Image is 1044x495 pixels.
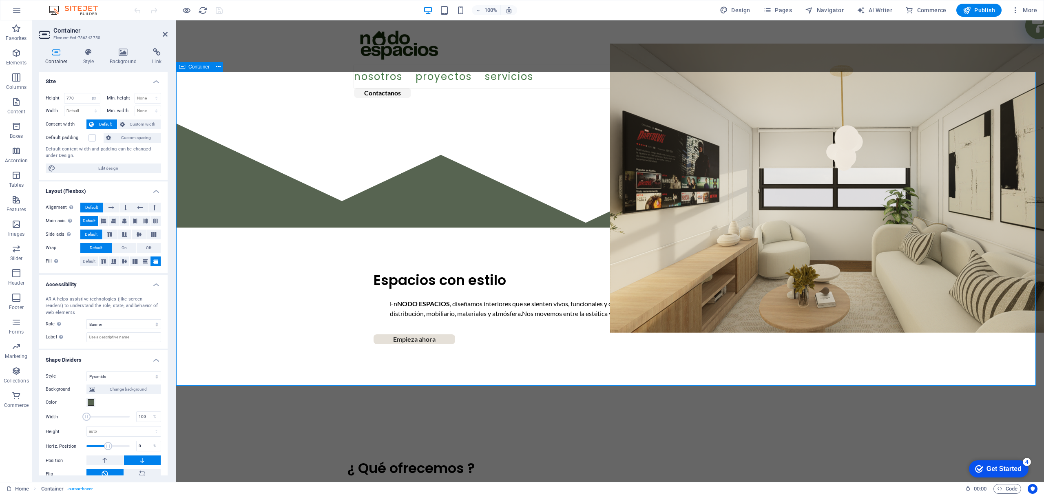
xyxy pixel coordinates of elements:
[965,484,987,494] h6: Session time
[8,280,24,286] p: Header
[127,119,159,129] span: Custom width
[980,486,981,492] span: :
[905,6,947,14] span: Commerce
[80,256,98,266] button: Default
[505,7,513,14] i: On resize automatically adjust zoom level to fit chosen device.
[46,108,64,113] label: Width
[717,4,754,17] div: Design (Ctrl+Alt+Y)
[1008,4,1040,17] button: More
[146,243,151,253] span: Off
[113,133,159,143] span: Custom spacing
[9,304,24,311] p: Footer
[46,119,86,129] label: Content width
[83,216,95,226] span: Default
[46,133,88,143] label: Default padding
[720,6,750,14] span: Design
[46,415,86,419] label: Width
[39,72,168,86] h4: Size
[39,181,168,196] h4: Layout (Flexbox)
[112,243,136,253] button: On
[10,255,23,262] p: Slider
[46,203,80,212] label: Alignment
[86,119,117,129] button: Default
[46,469,86,479] label: Flip
[53,27,168,34] h2: Container
[96,119,115,129] span: Default
[46,332,86,342] label: Label
[4,4,64,21] div: Get Started 4 items remaining, 20% complete
[83,256,95,266] span: Default
[198,5,208,15] button: reload
[805,6,844,14] span: Navigator
[22,9,57,16] div: Get Started
[39,350,168,365] h4: Shape Dividers
[46,444,86,449] label: Horiz. Position
[484,5,497,15] h6: 100%
[188,64,210,69] span: Container
[58,164,159,173] span: Edit design
[67,484,93,494] span: . cursor-hover
[107,108,135,113] label: Min. width
[5,157,28,164] p: Accordion
[46,373,56,379] span: Style
[717,4,754,17] button: Design
[7,484,29,494] a: Click to cancel selection. Double-click to open Pages
[46,146,161,159] div: Default content width and padding can be changed under Design.
[997,484,1017,494] span: Code
[10,133,23,139] p: Boxes
[6,60,27,66] p: Elements
[7,206,26,213] p: Features
[80,216,98,226] button: Default
[85,230,97,239] span: Default
[149,441,161,451] div: %
[80,230,102,239] button: Default
[46,398,86,407] label: Color
[46,319,63,329] span: Role
[1011,6,1037,14] span: More
[5,353,27,360] p: Marketing
[1028,484,1037,494] button: Usercentrics
[46,296,161,316] div: ARIA helps assistive technologies (like screen readers) to understand the role, state, and behavi...
[46,216,80,226] label: Main axis
[46,456,86,466] label: Position
[993,484,1021,494] button: Code
[472,5,501,15] button: 100%
[46,96,64,100] label: Height
[9,329,24,335] p: Forms
[6,84,27,91] p: Columns
[41,484,93,494] nav: breadcrumb
[104,133,161,143] button: Custom spacing
[80,203,103,212] button: Default
[86,385,161,394] button: Change background
[760,4,795,17] button: Pages
[181,5,191,15] button: Click here to leave preview mode and continue editing
[46,164,161,173] button: Edit design
[39,275,168,289] h4: Accessibility
[90,243,102,253] span: Default
[46,429,86,434] label: Height
[107,96,135,100] label: Min. height
[122,243,127,253] span: On
[7,108,25,115] p: Content
[8,231,25,237] p: Images
[53,34,151,42] h3: Element #ed-786343750
[6,35,27,42] p: Favorites
[85,203,98,212] span: Default
[41,484,64,494] span: Click to select. Double-click to edit
[857,6,892,14] span: AI Writer
[4,378,29,384] p: Collections
[46,385,86,394] label: Background
[956,4,1002,17] button: Publish
[146,48,168,65] h4: Link
[77,48,104,65] h4: Style
[117,119,161,129] button: Custom width
[854,4,896,17] button: AI Writer
[47,5,108,15] img: Editor Logo
[58,2,66,10] div: 4
[46,256,80,266] label: Fill
[80,243,112,253] button: Default
[802,4,847,17] button: Navigator
[104,48,146,65] h4: Background
[763,6,792,14] span: Pages
[902,4,950,17] button: Commerce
